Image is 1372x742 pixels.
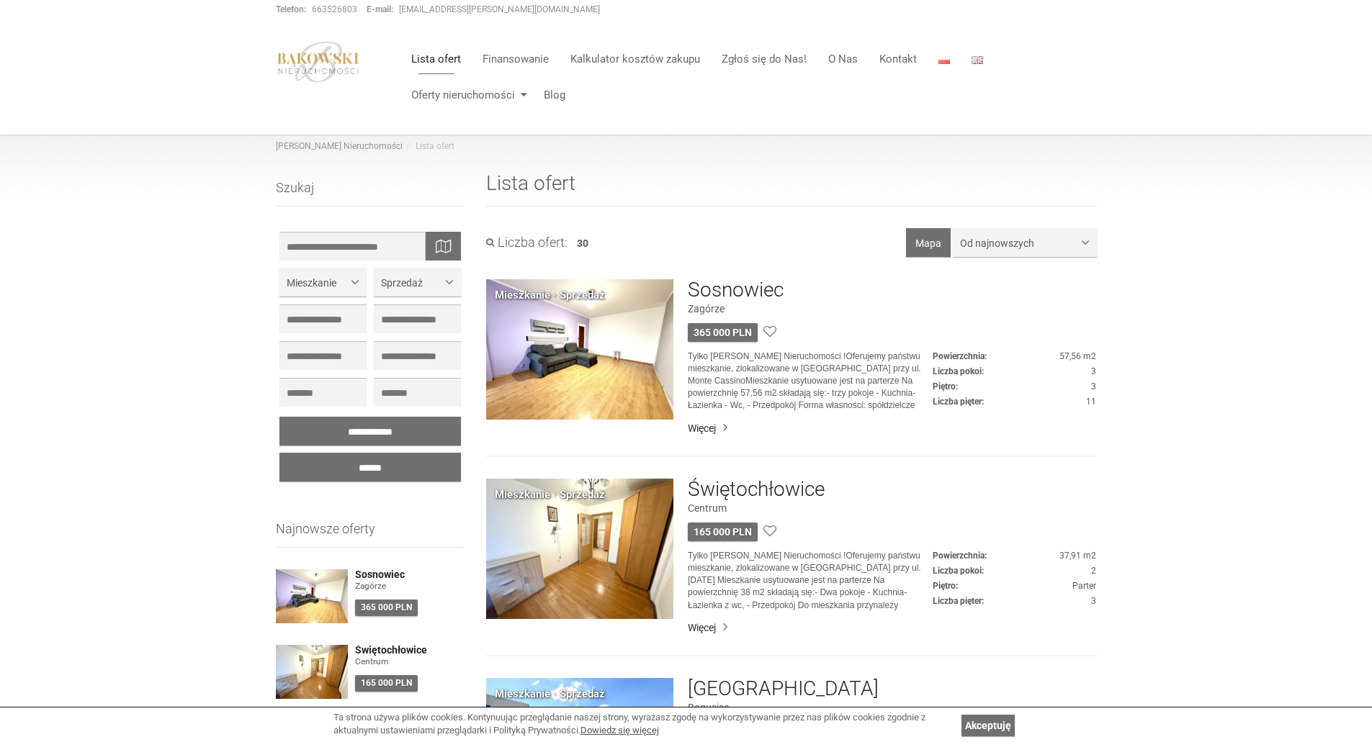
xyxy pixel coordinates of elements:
[933,550,987,562] dt: Powierzchnia:
[333,711,954,738] div: Ta strona używa plików cookies. Kontynuując przeglądanie naszej strony, wyrażasz zgodę na wykorzy...
[472,45,560,73] a: Finansowanie
[355,580,465,592] figure: Zagórze
[486,173,1097,207] h1: Lista ofert
[688,550,933,612] p: Tylko [PERSON_NAME] Nieruchomości !Oferujemy państwu mieszkanie, zlokalizowane w [GEOGRAPHIC_DATA...
[400,45,472,73] a: Lista ofert
[933,366,1096,378] dd: 3
[287,276,349,290] span: Mieszkanie
[399,4,600,14] a: [EMAIL_ADDRESS][PERSON_NAME][DOMAIN_NAME]
[933,580,1096,592] dd: Parter
[933,580,958,592] dt: Piętro:
[279,268,367,297] button: Mieszkanie
[933,595,984,607] dt: Liczba pięter:
[533,81,565,109] a: Blog
[688,700,1096,715] figure: Bogucice
[276,181,465,207] h3: Szukaj
[276,141,403,151] a: [PERSON_NAME] Nieruchomości
[933,565,1096,577] dd: 2
[355,675,418,692] div: 165 000 PLN
[403,140,454,153] li: Lista ofert
[486,479,673,619] img: Mieszkanie Sprzedaż Świętochłowice Centrum 1 Maja
[688,350,933,412] p: Tylko [PERSON_NAME] Nieruchomości !Oferujemy państwu mieszkanie, zlokalizowane w [GEOGRAPHIC_DATA...
[688,522,758,541] div: 165 000 PLN
[495,687,605,702] div: Mieszkanie · Sprzedaż
[688,501,1096,515] figure: Centrum
[960,236,1079,250] span: Od najnowszych
[953,228,1097,257] button: Od najnowszych
[560,45,711,73] a: Kalkulator kosztów zakupu
[688,279,784,302] a: Sosnowiec
[355,656,465,668] figure: Centrum
[312,4,357,14] a: 663526803
[933,381,1096,393] dd: 3
[495,288,605,303] div: Mieszkanie · Sprzedaż
[374,268,461,297] button: Sprzedaż
[486,235,568,250] h3: Liczba ofert:
[276,522,465,548] h3: Najnowsze oferty
[933,550,1096,562] dd: 37,91 m2
[817,45,869,73] a: O Nas
[933,366,984,378] dt: Liczba pokoi:
[688,421,1096,435] a: Więcej
[961,715,1015,736] a: Akceptuję
[711,45,817,73] a: Zgłoś się do Nas!
[688,302,1096,316] figure: Zagórze
[276,41,361,83] img: logo
[580,725,659,736] a: Dowiedz się więcej
[938,56,950,64] img: Polski
[400,81,533,109] a: Oferty nieruchomości
[577,237,588,249] span: 30
[933,350,987,363] dt: Powierzchnia:
[688,323,758,342] div: 365 000 PLN
[933,350,1096,363] dd: 57,56 m2
[869,45,928,73] a: Kontakt
[355,600,418,616] div: 365 000 PLN
[933,381,958,393] dt: Piętro:
[355,645,465,656] a: Świętochłowice
[688,678,879,700] a: [GEOGRAPHIC_DATA]
[367,4,393,14] strong: E-mail:
[381,276,443,290] span: Sprzedaż
[355,569,465,580] a: Sosnowiec
[933,565,984,577] dt: Liczba pokoi:
[906,228,951,257] button: Mapa
[688,479,825,501] a: Świętochłowice
[933,595,1096,607] dd: 3
[495,487,605,502] div: Mieszkanie · Sprzedaż
[972,56,983,64] img: English
[425,232,461,261] div: Wyszukaj na mapie
[933,396,984,408] dt: Liczba pięter:
[486,279,673,420] img: Mieszkanie Sprzedaż Sosnowiec Zagórze Bohaterów Monte Cassino
[688,620,1096,635] a: Więcej
[276,4,306,14] strong: Telefon:
[933,396,1096,408] dd: 11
